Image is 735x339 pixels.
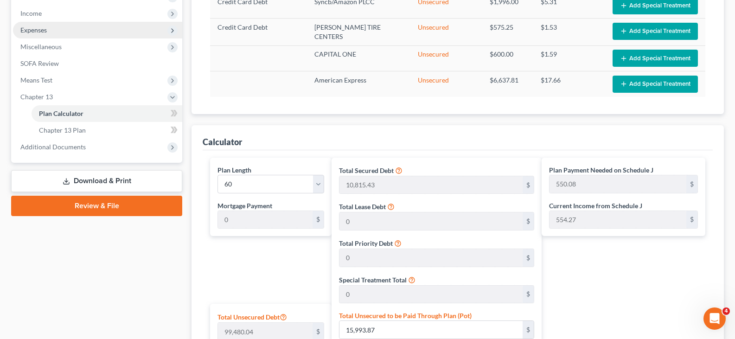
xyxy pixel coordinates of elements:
input: 0.00 [218,211,313,229]
span: Miscellaneous [20,43,62,51]
div: $ [523,176,534,194]
div: $ [686,175,697,193]
span: SOFA Review [20,59,59,67]
td: [PERSON_NAME] TIRE CENTERS [307,19,410,45]
button: Add Special Treatment [613,50,698,67]
div: $ [523,212,534,230]
div: $ [686,211,697,229]
span: Chapter 13 Plan [39,126,86,134]
input: 0.00 [550,211,686,229]
label: Total Unsecured Debt [217,311,287,322]
label: Plan Payment Needed on Schedule J [549,165,653,175]
a: Download & Print [11,170,182,192]
a: SOFA Review [13,55,182,72]
button: Add Special Treatment [613,76,698,93]
div: $ [523,249,534,267]
input: 0.00 [339,321,523,339]
input: 0.00 [339,212,523,230]
td: Unsecured [410,45,482,71]
label: Total Priority Debt [339,238,393,248]
span: Expenses [20,26,47,34]
label: Special Treatment Total [339,275,407,285]
input: 0.00 [339,176,523,194]
td: $1.59 [533,45,605,71]
td: Unsecured [410,19,482,45]
a: Chapter 13 Plan [32,122,182,139]
a: Review & File [11,196,182,216]
input: 0.00 [339,249,523,267]
td: CAPITAL ONE [307,45,410,71]
button: Add Special Treatment [613,23,698,40]
a: Plan Calculator [32,105,182,122]
td: Credit Card Debt [210,19,307,45]
td: $1.53 [533,19,605,45]
label: Current Income from Schedule J [549,201,642,211]
div: Calculator [203,136,242,147]
td: $600.00 [482,45,533,71]
label: Total Unsecured to be Paid Through Plan (Pot) [339,311,472,320]
label: Mortgage Payment [217,201,272,211]
span: Additional Documents [20,143,86,151]
label: Total Secured Debt [339,166,394,175]
input: 0.00 [339,286,523,303]
td: $17.66 [533,71,605,97]
div: $ [523,286,534,303]
span: Income [20,9,42,17]
td: Unsecured [410,71,482,97]
span: Means Test [20,76,52,84]
div: $ [523,321,534,339]
label: Plan Length [217,165,251,175]
span: Plan Calculator [39,109,83,117]
div: $ [313,211,324,229]
iframe: Intercom live chat [703,307,726,330]
td: $575.25 [482,19,533,45]
td: $6,637.81 [482,71,533,97]
span: Chapter 13 [20,93,53,101]
span: 4 [722,307,730,315]
label: Total Lease Debt [339,202,386,211]
input: 0.00 [550,175,686,193]
td: American Express [307,71,410,97]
